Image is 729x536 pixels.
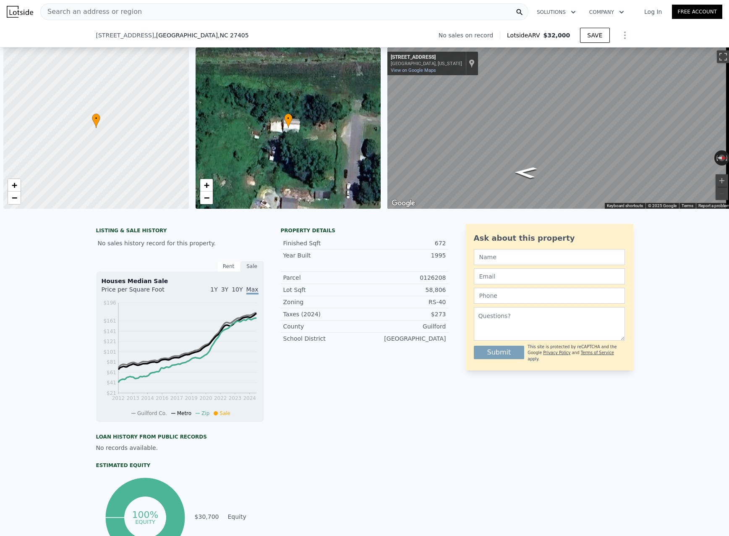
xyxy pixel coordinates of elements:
span: Lotside ARV [507,31,543,39]
span: © 2025 Google [648,203,677,208]
tspan: 100% [132,510,158,520]
div: 1995 [365,251,446,260]
a: Log In [634,8,672,16]
input: Email [474,268,625,284]
tspan: 2017 [170,395,183,401]
span: 10Y [232,286,243,293]
div: County [283,322,365,331]
div: [GEOGRAPHIC_DATA] [365,334,446,343]
div: School District [283,334,365,343]
img: Google [389,198,417,209]
div: Zoning [283,298,365,306]
a: Open this area in Google Maps (opens a new window) [389,198,417,209]
span: , [GEOGRAPHIC_DATA] [154,31,248,39]
div: This site is protected by reCAPTCHA and the Google and apply. [528,344,624,362]
div: Property details [281,227,449,234]
a: View on Google Maps [391,68,436,73]
span: Guilford Co. [137,410,167,416]
path: Go South, Minnow Rd [504,164,546,181]
span: + [204,180,209,190]
tspan: $41 [107,380,116,386]
tspan: equity [135,518,155,525]
a: Privacy Policy [543,350,570,355]
button: Zoom in [716,174,728,187]
div: [GEOGRAPHIC_DATA], [US_STATE] [391,61,462,66]
tspan: $61 [107,370,116,376]
a: Show location on map [469,59,475,68]
button: Zoom out [716,187,728,200]
a: Terms [682,203,693,208]
div: RS-40 [365,298,446,306]
div: $273 [365,310,446,318]
span: − [204,192,209,203]
div: Rent [217,261,240,272]
a: Zoom out [8,192,21,204]
button: SAVE [580,28,609,43]
div: Taxes (2024) [283,310,365,318]
a: Zoom in [8,179,21,192]
span: Search an address or region [41,7,142,17]
div: Estimated Equity [96,462,264,469]
tspan: 2016 [155,395,168,401]
div: Ask about this property [474,232,625,244]
div: Houses Median Sale [102,277,259,285]
a: Zoom out [200,192,213,204]
div: • [284,113,293,128]
a: Terms of Service [581,350,614,355]
button: Keyboard shortcuts [607,203,643,209]
span: [STREET_ADDRESS] [96,31,154,39]
tspan: 2013 [126,395,139,401]
tspan: 2012 [112,395,125,401]
div: Sale [240,261,264,272]
tspan: $101 [103,349,116,355]
div: 0126208 [365,273,446,282]
span: − [12,192,17,203]
span: Zip [201,410,209,416]
div: Year Built [283,251,365,260]
tspan: $121 [103,339,116,344]
div: 672 [365,239,446,247]
span: 1Y [210,286,217,293]
tspan: 2023 [228,395,241,401]
tspan: $161 [103,318,116,324]
span: • [92,115,100,122]
span: + [12,180,17,190]
tspan: $196 [103,300,116,306]
div: [STREET_ADDRESS] [391,54,462,61]
tspan: 2019 [185,395,198,401]
a: Free Account [672,5,722,19]
span: • [284,115,293,122]
div: No records available. [96,444,264,452]
div: Parcel [283,273,365,282]
div: • [92,113,100,128]
div: No sales on record [439,31,500,39]
div: Loan history from public records [96,434,264,440]
tspan: 2024 [243,395,256,401]
tspan: 2020 [199,395,212,401]
td: Equity [226,512,264,521]
img: Lotside [7,6,33,18]
span: Sale [219,410,230,416]
tspan: 2022 [214,395,227,401]
span: Max [246,286,259,294]
button: Solutions [530,5,583,20]
div: 58,806 [365,286,446,294]
button: Submit [474,346,525,359]
tspan: $21 [107,390,116,396]
td: $30,700 [194,512,219,521]
div: Lot Sqft [283,286,365,294]
span: $32,000 [543,32,570,39]
input: Phone [474,288,625,304]
span: 3Y [221,286,228,293]
tspan: 2014 [141,395,154,401]
div: Guilford [365,322,446,331]
div: Price per Square Foot [102,285,180,299]
button: Show Options [617,27,633,44]
span: Metro [177,410,191,416]
tspan: $141 [103,328,116,334]
tspan: $81 [107,359,116,365]
button: Company [583,5,631,20]
span: , NC 27405 [218,32,249,39]
input: Name [474,249,625,265]
div: Finished Sqft [283,239,365,247]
